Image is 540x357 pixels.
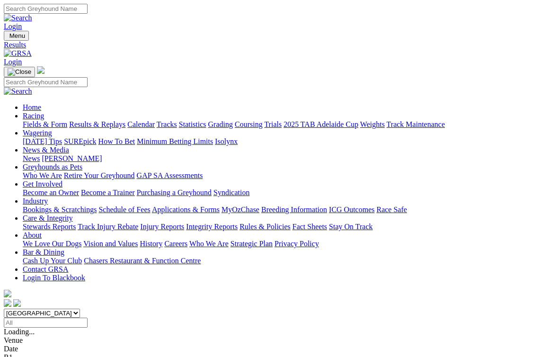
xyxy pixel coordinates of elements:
a: Industry [23,197,48,205]
a: Become a Trainer [81,188,135,196]
a: Tracks [157,120,177,128]
a: 2025 TAB Adelaide Cup [283,120,358,128]
a: News [23,154,40,162]
a: Calendar [127,120,155,128]
a: Fields & Form [23,120,67,128]
a: Breeding Information [261,205,327,214]
a: Vision and Values [83,240,138,248]
div: Racing [23,120,536,129]
a: Login [4,58,22,66]
a: Isolynx [215,137,238,145]
button: Toggle navigation [4,67,35,77]
input: Select date [4,318,88,328]
a: Applications & Forms [152,205,220,214]
a: Strategic Plan [230,240,273,248]
a: Home [23,103,41,111]
a: Schedule of Fees [98,205,150,214]
span: Menu [9,32,25,39]
a: Weights [360,120,385,128]
a: Bookings & Scratchings [23,205,97,214]
a: Statistics [179,120,206,128]
span: Loading... [4,328,35,336]
img: logo-grsa-white.png [37,66,44,74]
a: Bar & Dining [23,248,64,256]
div: Care & Integrity [23,223,536,231]
a: Who We Are [189,240,229,248]
div: Date [4,345,536,353]
a: Purchasing a Greyhound [137,188,212,196]
div: Industry [23,205,536,214]
a: Wagering [23,129,52,137]
a: Get Involved [23,180,62,188]
a: Rules & Policies [239,223,291,231]
a: Injury Reports [140,223,184,231]
a: [PERSON_NAME] [42,154,102,162]
input: Search [4,4,88,14]
a: ICG Outcomes [329,205,374,214]
a: GAP SA Assessments [137,171,203,179]
a: Results [4,41,536,49]
button: Toggle navigation [4,31,29,41]
a: Grading [208,120,233,128]
a: Login [4,22,22,30]
a: Care & Integrity [23,214,73,222]
img: Search [4,14,32,22]
a: Privacy Policy [274,240,319,248]
a: Integrity Reports [186,223,238,231]
div: News & Media [23,154,536,163]
a: How To Bet [98,137,135,145]
input: Search [4,77,88,87]
img: twitter.svg [13,299,21,307]
a: Track Injury Rebate [78,223,138,231]
a: Careers [164,240,187,248]
a: Who We Are [23,171,62,179]
a: About [23,231,42,239]
a: Track Maintenance [387,120,445,128]
a: History [140,240,162,248]
a: Race Safe [376,205,407,214]
a: Syndication [213,188,249,196]
a: MyOzChase [221,205,259,214]
div: Venue [4,336,536,345]
a: Cash Up Your Club [23,257,82,265]
a: Minimum Betting Limits [137,137,213,145]
img: GRSA [4,49,32,58]
a: Become an Owner [23,188,79,196]
a: [DATE] Tips [23,137,62,145]
a: Results & Replays [69,120,125,128]
a: Trials [264,120,282,128]
a: Racing [23,112,44,120]
div: Bar & Dining [23,257,536,265]
a: SUREpick [64,137,96,145]
a: Greyhounds as Pets [23,163,82,171]
div: Greyhounds as Pets [23,171,536,180]
div: Get Involved [23,188,536,197]
a: Fact Sheets [292,223,327,231]
div: About [23,240,536,248]
div: Wagering [23,137,536,146]
a: Coursing [235,120,263,128]
a: Retire Your Greyhound [64,171,135,179]
a: Contact GRSA [23,265,68,273]
img: logo-grsa-white.png [4,290,11,297]
a: Login To Blackbook [23,274,85,282]
a: Stay On Track [329,223,372,231]
img: Search [4,87,32,96]
a: Chasers Restaurant & Function Centre [84,257,201,265]
a: Stewards Reports [23,223,76,231]
img: Close [8,68,31,76]
a: News & Media [23,146,69,154]
a: We Love Our Dogs [23,240,81,248]
img: facebook.svg [4,299,11,307]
